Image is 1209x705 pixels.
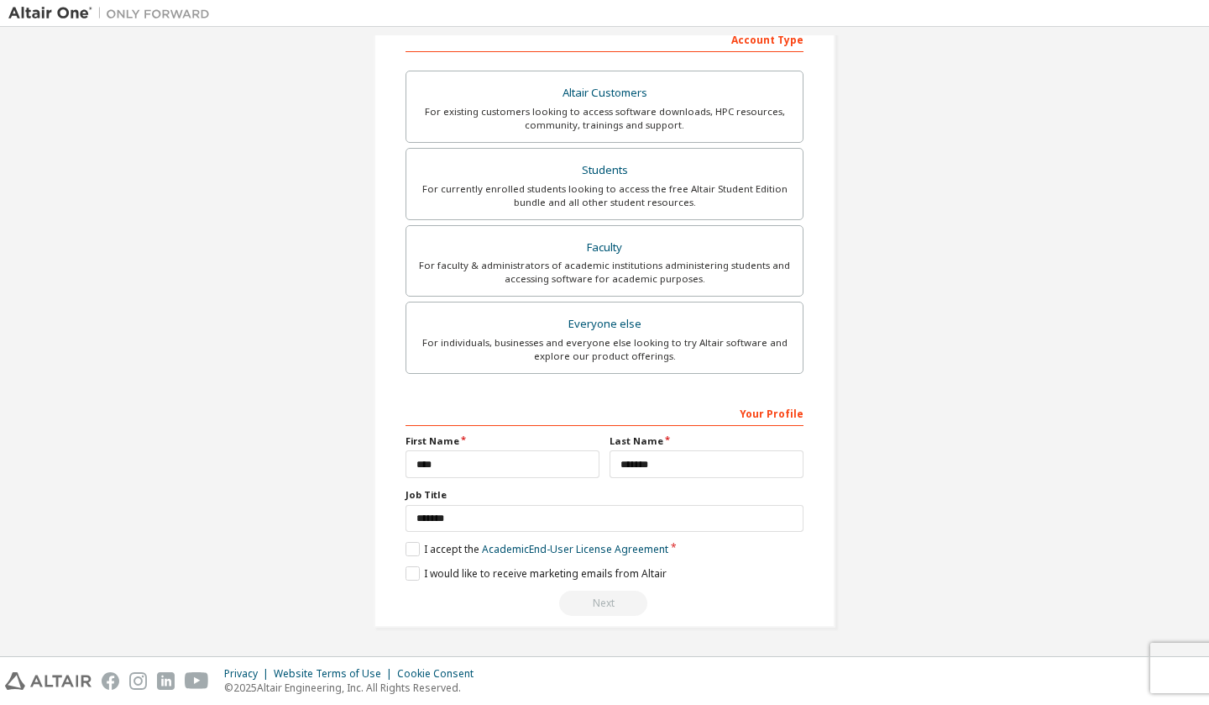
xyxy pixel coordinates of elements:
[482,542,668,556] a: Academic End-User License Agreement
[224,681,484,695] p: © 2025 Altair Engineering, Inc. All Rights Reserved.
[416,82,793,105] div: Altair Customers
[274,667,397,681] div: Website Terms of Use
[406,566,667,581] label: I would like to receive marketing emails from Altair
[157,672,175,690] img: linkedin.svg
[416,182,793,209] div: For currently enrolled students looking to access the free Altair Student Edition bundle and all ...
[406,25,803,52] div: Account Type
[129,672,147,690] img: instagram.svg
[406,434,599,448] label: First Name
[5,672,92,690] img: altair_logo.svg
[102,672,119,690] img: facebook.svg
[8,5,218,22] img: Altair One
[416,159,793,182] div: Students
[416,336,793,363] div: For individuals, businesses and everyone else looking to try Altair software and explore our prod...
[416,105,793,132] div: For existing customers looking to access software downloads, HPC resources, community, trainings ...
[610,434,803,448] label: Last Name
[406,591,803,616] div: Read and acccept EULA to continue
[224,667,274,681] div: Privacy
[185,672,209,690] img: youtube.svg
[406,542,668,556] label: I accept the
[416,259,793,286] div: For faculty & administrators of academic institutions administering students and accessing softwa...
[397,667,484,681] div: Cookie Consent
[406,399,803,426] div: Your Profile
[406,488,803,502] label: Job Title
[416,236,793,260] div: Faculty
[416,313,793,336] div: Everyone else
